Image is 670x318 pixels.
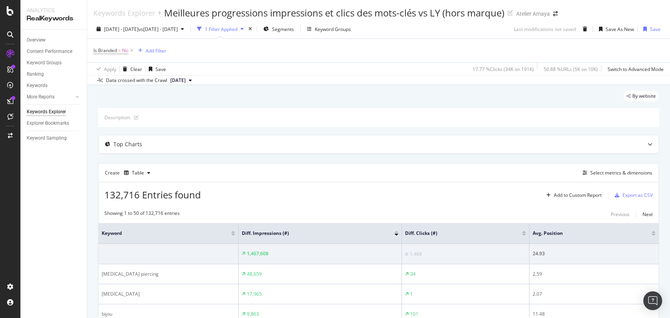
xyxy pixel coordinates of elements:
span: [DATE] - [DATE] [104,26,139,33]
div: Add to Custom Report [554,193,602,198]
a: Ranking [27,70,81,78]
span: 132,716 Entries found [104,188,201,201]
div: arrow-right-arrow-left [553,11,558,16]
div: [MEDICAL_DATA] piercing [102,271,235,278]
span: Keyword [102,230,219,237]
div: Analytics [27,6,80,14]
div: Save [155,66,166,73]
div: 2.59 [533,271,655,278]
button: Add Filter [135,46,166,55]
button: Add to Custom Report [543,189,602,202]
div: Keywords Explorer [27,108,66,116]
div: Create [105,167,153,179]
div: Explorer Bookmarks [27,119,69,127]
div: Data crossed with the Crawl [106,77,167,84]
span: Diff. Impressions (#) [242,230,383,237]
div: Keyword Groups [315,26,351,33]
button: 1 Filter Applied [194,23,247,35]
span: Segments [272,26,294,33]
div: RealKeywords [27,14,80,23]
button: Switch to Advanced Mode [604,63,664,75]
div: Meilleures progressions impressions et clics des mots-clés vs LY (hors marque) [164,6,504,20]
div: Description: [104,114,131,121]
a: Keyword Sampling [27,134,81,142]
div: Save [650,26,661,33]
div: Switch to Advanced Mode [608,66,664,73]
div: 1 [410,291,413,298]
a: Content Performance [27,47,81,56]
a: More Reports [27,93,73,101]
div: 17.77 % Clicks ( 34K on 191K ) [473,66,534,73]
button: Save [640,23,661,35]
div: 101 [410,311,418,318]
div: Content Performance [27,47,72,56]
span: Diff. Clicks (#) [405,230,510,237]
div: Keyword Sampling [27,134,67,142]
div: 50.88 % URLs ( 5K on 10K ) [544,66,598,73]
img: Equal [405,253,408,255]
span: Is Branded [93,47,117,54]
div: Overview [27,36,46,44]
button: Export as CSV [612,189,653,202]
a: Keywords Explorer [93,9,155,17]
button: [DATE] - [DATE]vs[DATE] - [DATE] [93,23,187,35]
div: Ranking [27,70,44,78]
div: Save As New [606,26,634,33]
div: Atelier Amaya [516,10,550,18]
button: Keyword Groups [304,23,354,35]
span: Avg. Position [533,230,640,237]
div: 11.48 [533,311,655,318]
div: Showing 1 to 50 of 132,716 entries [104,210,180,219]
button: Previous [611,210,630,219]
div: Export as CSV [623,192,653,198]
button: Save [146,63,166,75]
button: [DATE] [167,76,195,85]
button: Save As New [596,23,634,35]
div: Previous [611,211,630,218]
div: Last modifications not saved [514,26,576,33]
span: = [118,47,121,54]
span: vs [DATE] - [DATE] [139,26,178,33]
a: Keywords Explorer [27,108,81,116]
div: More Reports [27,93,55,101]
div: 34 [410,271,416,278]
div: Keyword Groups [27,59,62,67]
div: Apply [104,66,116,73]
button: Next [643,210,653,219]
div: Next [643,211,653,218]
button: Segments [260,23,297,35]
div: 1,467,608 [247,250,268,257]
button: Table [121,167,153,179]
a: Keyword Groups [27,59,81,67]
div: 24.93 [533,250,655,257]
div: Clear [130,66,142,73]
span: No [122,45,128,56]
span: 2025 Aug. 30th [170,77,186,84]
div: 1 Filter Applied [205,26,237,33]
div: 17,965 [247,291,262,298]
div: legacy label [623,91,659,102]
div: Top Charts [113,140,142,148]
div: [MEDICAL_DATA] [102,291,235,298]
a: Overview [27,36,81,44]
div: Add Filter [146,47,166,54]
div: 1,469 [410,251,422,258]
div: times [247,25,254,33]
div: 2.07 [533,291,655,298]
button: Clear [120,63,142,75]
button: Apply [93,63,116,75]
div: bijou [102,311,235,318]
button: Select metrics & dimensions [579,168,652,178]
div: Open Intercom Messenger [643,291,662,310]
div: Table [132,171,144,175]
div: Keywords [27,82,47,90]
div: 9,863 [247,311,259,318]
div: Select metrics & dimensions [590,169,652,176]
span: By website [632,94,656,98]
a: Keywords [27,82,81,90]
div: 48,659 [247,271,262,278]
a: Explorer Bookmarks [27,119,81,127]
